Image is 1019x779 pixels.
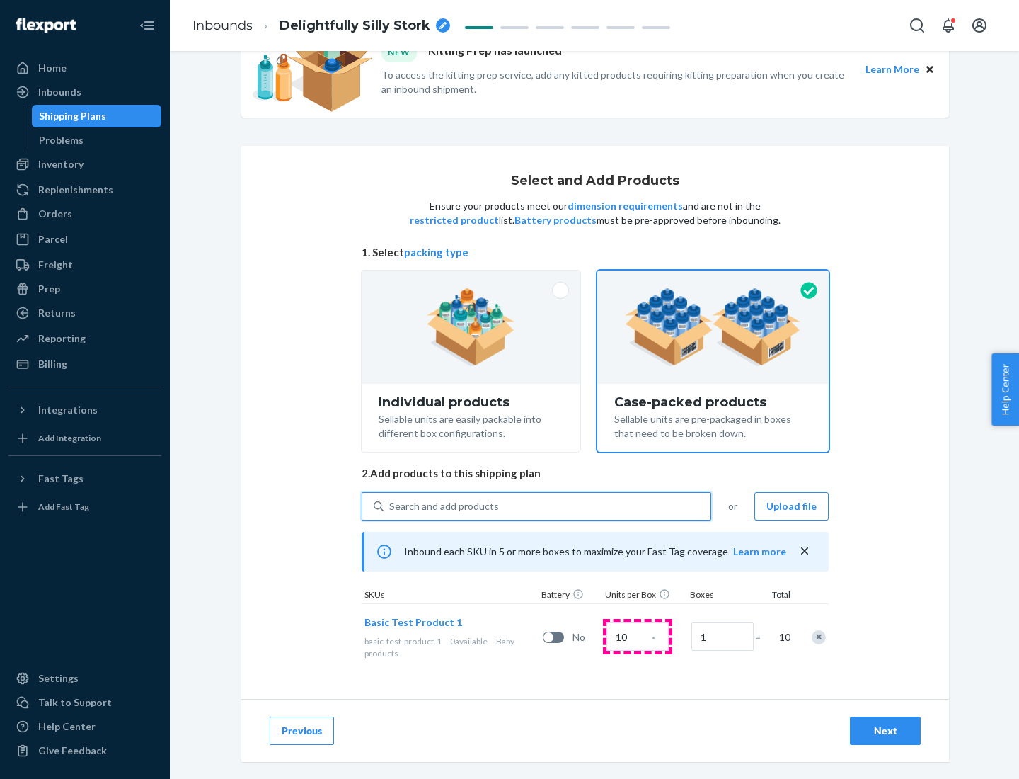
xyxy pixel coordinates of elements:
[450,636,488,647] span: 0 available
[8,81,161,103] a: Inbounds
[614,395,812,409] div: Case-packed products
[38,695,112,710] div: Talk to Support
[8,399,161,421] button: Integrations
[728,499,737,513] span: or
[362,588,539,603] div: SKUs
[539,588,602,603] div: Battery
[38,183,113,197] div: Replenishments
[8,228,161,251] a: Parcel
[8,353,161,375] a: Billing
[38,331,86,346] div: Reporting
[38,61,67,75] div: Home
[39,109,106,123] div: Shipping Plans
[379,409,563,440] div: Sellable units are easily packable into different box configurations.
[8,178,161,201] a: Replenishments
[38,85,81,99] div: Inbounds
[8,667,161,690] a: Settings
[404,245,468,260] button: packing type
[568,199,683,213] button: dimension requirements
[364,616,462,628] span: Basic Test Product 1
[38,232,68,246] div: Parcel
[381,42,417,62] div: NEW
[270,717,334,745] button: Previous
[39,133,84,147] div: Problems
[8,427,161,450] a: Add Integration
[8,715,161,738] a: Help Center
[364,615,462,630] button: Basic Test Product 1
[865,62,919,77] button: Learn More
[32,129,162,152] a: Problems
[32,105,162,127] a: Shipping Plans
[812,630,826,644] div: Remove Item
[38,403,98,417] div: Integrations
[362,466,829,481] span: 2. Add products to this shipping plan
[38,744,107,758] div: Give Feedback
[8,254,161,276] a: Freight
[798,544,812,559] button: close
[364,635,537,659] div: Baby products
[133,11,161,40] button: Close Navigation
[754,492,829,521] button: Upload file
[733,545,786,559] button: Learn more
[38,720,96,734] div: Help Center
[38,282,60,296] div: Prep
[8,203,161,225] a: Orders
[8,739,161,762] button: Give Feedback
[514,213,597,227] button: Battery products
[776,630,790,644] span: 10
[38,432,101,444] div: Add Integration
[364,636,442,647] span: basic-test-product-1
[181,5,461,47] ol: breadcrumbs
[862,724,909,738] div: Next
[38,671,79,686] div: Settings
[755,630,769,644] span: =
[38,501,89,513] div: Add Fast Tag
[8,467,161,490] button: Fast Tags
[8,302,161,324] a: Returns
[428,42,562,62] p: Kitting Prep has launched
[991,353,1019,426] button: Help Center
[691,622,754,651] input: Number of boxes
[572,630,601,644] span: No
[687,588,758,603] div: Boxes
[922,62,938,77] button: Close
[280,17,430,35] span: Delightfully Silly Stork
[38,157,84,171] div: Inventory
[389,499,499,513] div: Search and add products
[38,472,84,486] div: Fast Tags
[38,357,67,371] div: Billing
[8,153,161,176] a: Inventory
[379,395,563,409] div: Individual products
[362,532,829,572] div: Inbound each SKU in 5 or more boxes to maximize your Fast Tag coverage
[606,622,669,651] input: Case Quantity
[8,57,161,79] a: Home
[427,288,515,366] img: individual-pack.facf35554cb0f1810c75b2bd6df2d64e.png
[8,278,161,300] a: Prep
[8,691,161,714] a: Talk to Support
[16,18,76,33] img: Flexport logo
[38,258,73,272] div: Freight
[8,496,161,518] a: Add Fast Tag
[408,199,782,227] p: Ensure your products meet our and are not in the list. must be pre-approved before inbounding.
[511,174,679,188] h1: Select and Add Products
[965,11,994,40] button: Open account menu
[8,327,161,350] a: Reporting
[614,409,812,440] div: Sellable units are pre-packaged in boxes that need to be broken down.
[934,11,962,40] button: Open notifications
[602,588,687,603] div: Units per Box
[192,18,253,33] a: Inbounds
[410,213,499,227] button: restricted product
[850,717,921,745] button: Next
[38,207,72,221] div: Orders
[38,306,76,320] div: Returns
[381,68,853,96] p: To access the kitting prep service, add any kitted products requiring kitting preparation when yo...
[903,11,931,40] button: Open Search Box
[362,245,829,260] span: 1. Select
[758,588,793,603] div: Total
[625,288,801,366] img: case-pack.59cecea509d18c883b923b81aeac6d0b.png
